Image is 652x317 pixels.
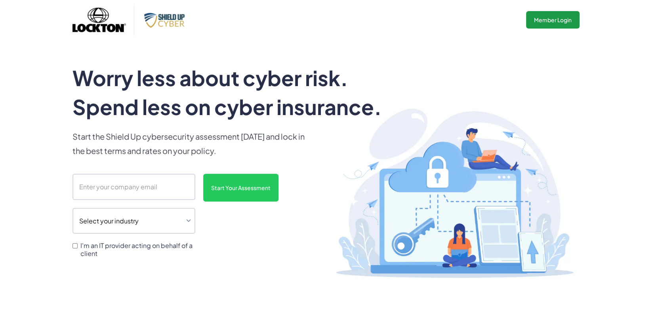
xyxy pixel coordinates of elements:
[203,174,278,202] input: Start Your Assessment
[72,63,402,121] h1: Worry less about cyber risk. Spend less on cyber insurance.
[72,2,126,38] img: Lockton
[526,11,580,29] a: Member Login
[72,174,195,200] input: Enter your company email
[72,129,310,158] p: Start the Shield Up cybersecurity assessment [DATE] and lock in the best terms and rates on your ...
[72,174,278,259] form: scanform
[142,11,190,29] img: Shield Up Cyber Logo
[72,243,78,248] input: I'm an IT provider acting on behalf of a client
[80,242,195,257] span: I'm an IT provider acting on behalf of a client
